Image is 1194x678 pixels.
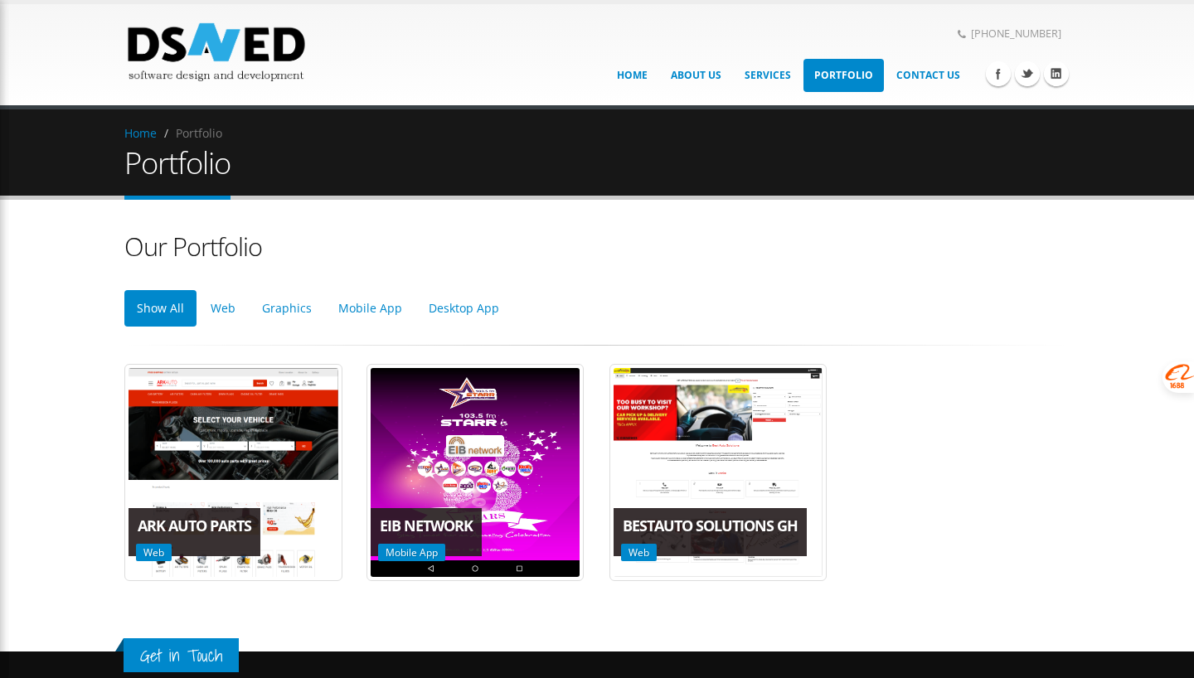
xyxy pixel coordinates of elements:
[371,368,580,577] a: EIB Network Mobile App
[734,59,802,92] a: Services
[124,290,197,327] a: Show All
[124,229,1070,264] h2: Our Portfolio
[986,61,1011,86] a: Facebook
[124,17,308,86] img: Dsaved
[621,544,657,561] span: Web
[606,59,658,92] a: Home
[803,59,884,92] a: Portfolio
[198,290,248,327] a: Web
[136,544,172,561] span: Web
[160,123,222,143] li: Portfolio
[378,544,445,561] span: Mobile App
[1015,61,1040,86] a: Twitter
[250,290,324,327] a: Graphics
[660,59,732,92] a: About Us
[416,290,512,327] a: Desktop App
[380,516,473,537] span: EIB Network
[886,59,971,92] a: Contact Us
[129,368,338,577] a: Ark Auto Parts Web
[326,290,415,327] a: Mobile App
[124,143,231,200] h1: Portfolio
[124,125,157,141] a: Home
[1044,61,1069,86] a: Linkedin
[140,642,222,669] span: Get in Touch
[949,23,1070,45] span: [PHONE_NUMBER]
[623,516,798,537] span: Bestauto Solutions GH
[138,516,251,537] span: Ark Auto Parts
[614,368,823,577] a: Bestauto Solutions GH Web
